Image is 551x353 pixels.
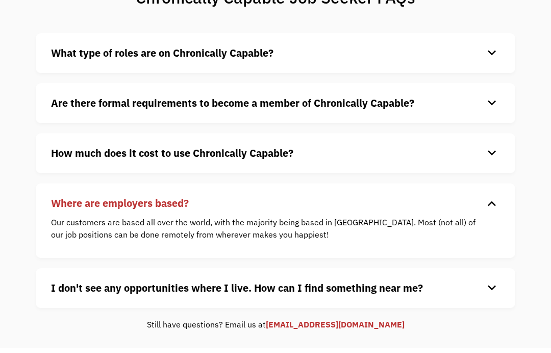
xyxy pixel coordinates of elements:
[51,96,414,110] strong: Are there formal requirements to become a member of Chronically Capable?
[51,281,423,295] strong: I don't see any opportunities where I live. How can I find something near me?
[36,318,515,331] div: Still have questions? Email us at
[484,196,500,211] div: keyboard_arrow_down
[51,146,293,160] strong: How much does it cost to use Chronically Capable?
[484,45,500,61] div: keyboard_arrow_down
[51,46,273,60] strong: What type of roles are on Chronically Capable?
[484,96,500,111] div: keyboard_arrow_down
[484,146,500,161] div: keyboard_arrow_down
[51,216,485,241] p: Our customers are based all over the world, with the majority being based in [GEOGRAPHIC_DATA]. M...
[266,319,405,330] a: [EMAIL_ADDRESS][DOMAIN_NAME]
[51,196,189,210] strong: Where are employers based?
[484,280,500,296] div: keyboard_arrow_down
